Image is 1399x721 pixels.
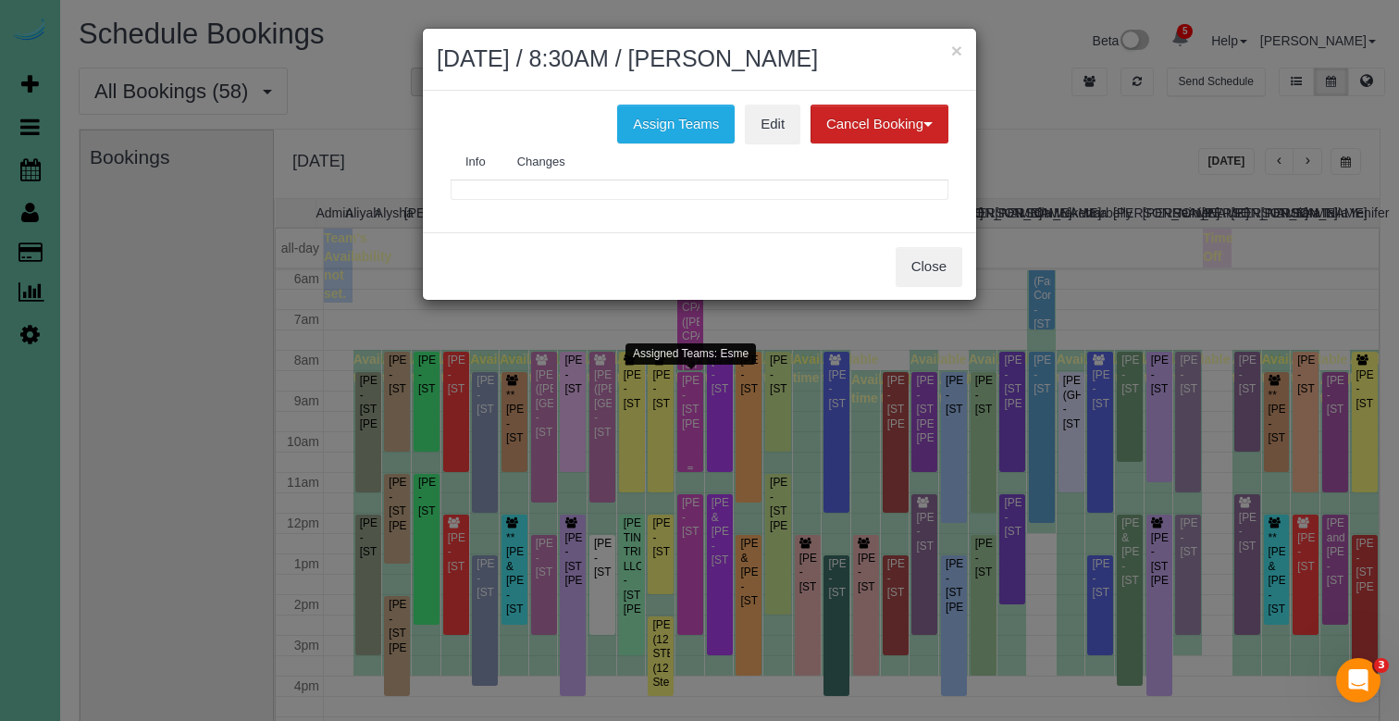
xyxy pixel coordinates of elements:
a: Edit [745,105,800,143]
button: Close [896,247,962,286]
button: × [951,41,962,60]
button: Assign Teams [617,105,735,143]
span: Info [465,155,486,168]
a: Info [451,143,501,181]
span: Changes [517,155,565,168]
div: Assigned Teams: Esme [625,343,756,365]
iframe: Intercom live chat [1336,658,1380,702]
a: Changes [502,143,580,181]
button: Cancel Booking [811,105,948,143]
h2: [DATE] / 8:30AM / [PERSON_NAME] [437,43,962,76]
span: 3 [1374,658,1389,673]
